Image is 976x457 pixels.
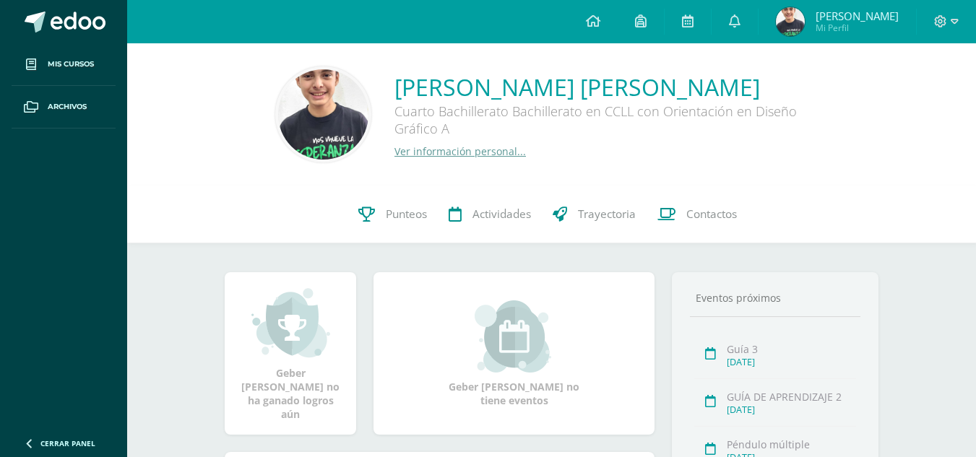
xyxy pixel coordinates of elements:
[48,101,87,113] span: Archivos
[251,287,330,359] img: achievement_small.png
[40,438,95,448] span: Cerrar panel
[386,206,427,222] span: Punteos
[278,69,368,160] img: 9f90df07c25dfb0bf1ddb06b8177dd68.png
[727,356,856,368] div: [DATE]
[727,438,856,451] div: Péndulo múltiple
[816,9,899,23] span: [PERSON_NAME]
[776,7,805,36] img: f220d820049fc05fb739fdb52607cd30.png
[542,186,647,243] a: Trayectoria
[686,206,737,222] span: Contactos
[816,22,899,34] span: Mi Perfil
[438,186,542,243] a: Actividades
[472,206,531,222] span: Actividades
[647,186,748,243] a: Contactos
[475,300,553,373] img: event_small.png
[239,287,342,421] div: Geber [PERSON_NAME] no ha ganado logros aún
[347,186,438,243] a: Punteos
[727,342,856,356] div: Guía 3
[12,86,116,129] a: Archivos
[12,43,116,86] a: Mis cursos
[690,291,860,305] div: Eventos próximos
[578,206,636,222] span: Trayectoria
[727,404,856,416] div: [DATE]
[442,300,587,407] div: Geber [PERSON_NAME] no tiene eventos
[394,71,828,103] a: [PERSON_NAME] [PERSON_NAME]
[727,390,856,404] div: GUÍA DE APRENDIZAJE 2
[394,103,828,144] div: Cuarto Bachillerato Bachillerato en CCLL con Orientación en Diseño Gráfico A
[394,144,526,158] a: Ver información personal...
[48,58,94,70] span: Mis cursos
